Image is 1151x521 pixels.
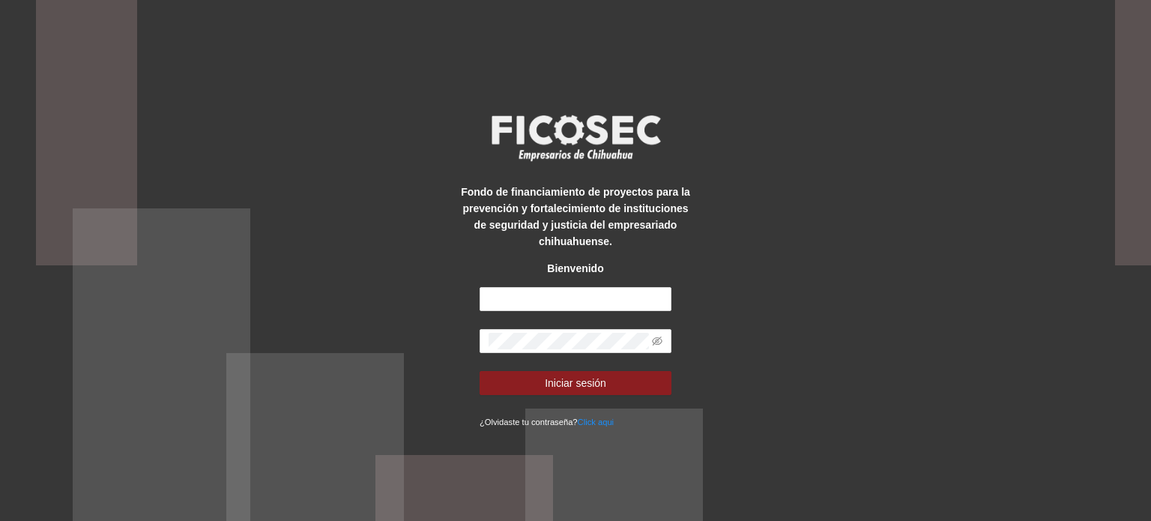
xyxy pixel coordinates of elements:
[545,375,606,391] span: Iniciar sesión
[480,418,614,427] small: ¿Olvidaste tu contraseña?
[482,110,669,166] img: logo
[652,336,662,346] span: eye-invisible
[578,418,614,427] a: Click aqui
[480,371,671,395] button: Iniciar sesión
[547,262,603,274] strong: Bienvenido
[461,186,690,247] strong: Fondo de financiamiento de proyectos para la prevención y fortalecimiento de instituciones de seg...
